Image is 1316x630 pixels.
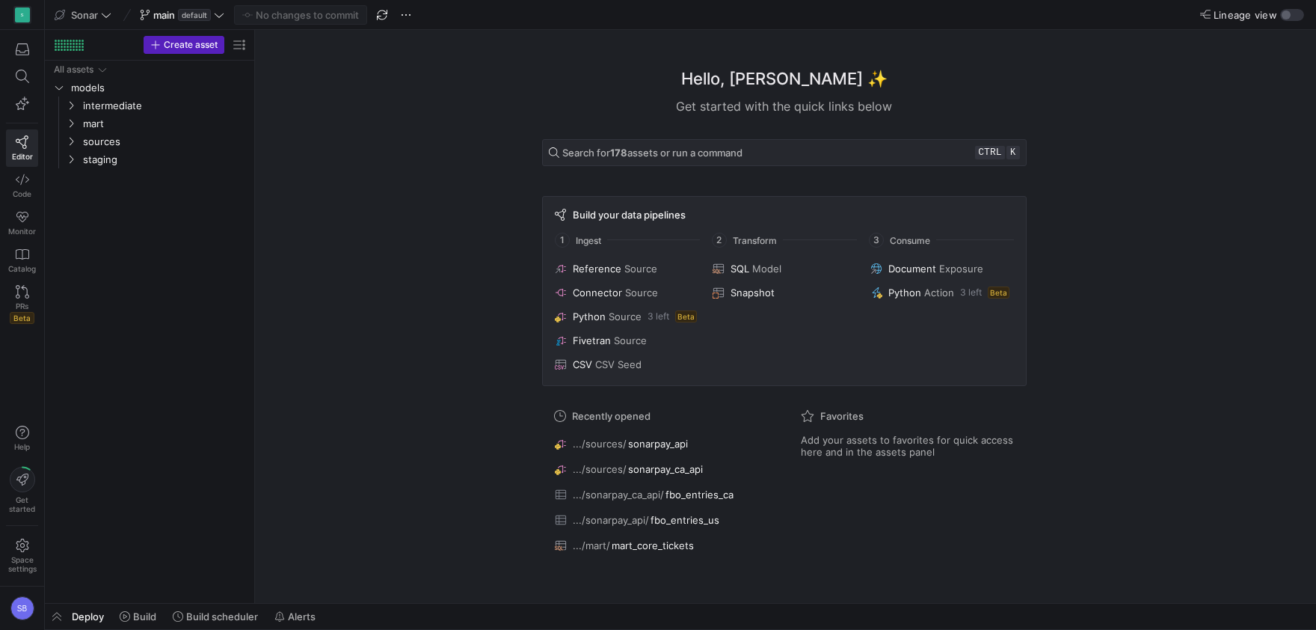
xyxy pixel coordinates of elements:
a: Spacesettings [6,532,38,580]
button: Alerts [268,604,322,629]
div: Press SPACE to select this row. [51,114,248,132]
span: Create asset [164,40,218,50]
span: Search for assets or run a command [562,147,742,159]
button: Build scheduler [166,604,265,629]
a: Catalog [6,242,38,279]
span: default [178,9,211,21]
span: Catalog [8,264,36,273]
strong: 178 [610,147,627,159]
button: PythonSource3 leftBeta [552,308,701,325]
div: Press SPACE to select this row. [51,97,248,114]
span: Model [752,263,781,275]
button: .../sonarpay_api/fbo_entries_us [551,510,771,530]
div: SB [10,596,34,620]
span: sonarpay_api [628,438,688,450]
span: Build [133,611,156,623]
span: Exposure [939,263,983,275]
span: Source [609,311,642,322]
span: Snapshot [731,287,775,299]
span: Lineage view [1214,9,1277,21]
span: models [71,79,246,97]
span: Source [614,334,647,346]
span: Space settings [8,555,37,573]
span: Get started [9,495,35,513]
span: Help [13,442,31,451]
button: Help [6,419,38,458]
div: S [15,7,30,22]
div: Press SPACE to select this row. [51,132,248,150]
span: Connector [573,287,622,299]
span: mart [83,115,246,132]
span: fbo_entries_ca [665,489,734,501]
button: Create asset [144,36,224,54]
span: Reference [573,263,621,275]
span: CSV [573,358,592,370]
button: Search for178assets or run a commandctrlk [542,139,1027,166]
span: Build your data pipelines [573,209,686,221]
button: Snapshot [710,284,858,302]
button: .../sonarpay_ca_api/fbo_entries_ca [551,485,771,504]
button: FivetranSource [552,331,701,349]
span: fbo_entries_us [651,514,719,526]
span: Build scheduler [186,611,258,623]
div: Get started with the quick links below [542,97,1027,115]
button: .../mart/mart_core_tickets [551,536,771,555]
kbd: k [1006,146,1020,159]
span: CSV Seed [595,358,642,370]
span: Python [573,311,606,322]
a: Code [6,167,38,204]
a: Editor [6,129,38,167]
a: Monitor [6,204,38,242]
span: Favorites [820,410,864,422]
span: .../sources/ [573,463,627,475]
span: Fivetran [573,334,611,346]
span: Code [13,189,31,198]
span: staging [83,151,246,168]
span: .../sources/ [573,438,627,450]
h1: Hello, [PERSON_NAME] ✨ [681,67,888,91]
a: S [6,2,38,28]
span: Add your assets to favorites for quick access here and in the assets panel [801,434,1015,458]
div: Press SPACE to select this row. [51,79,248,97]
span: sources [83,133,246,150]
button: CSVCSV Seed [552,355,701,373]
button: ReferenceSource [552,260,701,278]
span: 3 left [960,287,982,298]
span: intermediate [83,97,246,114]
span: Editor [12,152,33,161]
button: Getstarted [6,461,38,519]
span: Monitor [8,227,36,236]
span: Source [625,287,658,299]
button: Sonar [51,5,115,25]
span: SQL [731,263,749,275]
span: mart_core_tickets [612,539,694,551]
div: Press SPACE to select this row. [51,61,248,79]
button: maindefault [136,5,228,25]
button: PythonAction3 leftBeta [867,284,1016,302]
span: Beta [988,287,1009,299]
span: .../sonarpay_ca_api/ [573,489,664,501]
span: Sonar [71,9,98,21]
button: .../sources/sonarpay_api [551,434,771,453]
a: PRsBeta [6,279,38,330]
span: sonarpay_ca_api [628,463,703,475]
span: Python [888,287,921,299]
span: Alerts [288,611,316,623]
div: All assets [54,64,93,75]
kbd: ctrl [975,146,1004,159]
button: .../sources/sonarpay_ca_api [551,459,771,479]
div: Press SPACE to select this row. [51,150,248,168]
button: SB [6,593,38,624]
button: SQLModel [710,260,858,278]
span: PRs [16,302,28,311]
span: Beta [675,311,697,322]
span: Action [924,287,954,299]
span: main [153,9,175,21]
span: Recently opened [572,410,651,422]
button: ConnectorSource [552,284,701,302]
span: .../sonarpay_api/ [573,514,649,526]
span: Document [888,263,936,275]
span: Deploy [72,611,104,623]
span: .../mart/ [573,539,610,551]
button: Build [113,604,163,629]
